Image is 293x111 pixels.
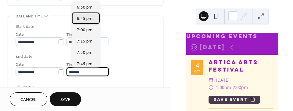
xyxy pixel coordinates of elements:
button: Save event [209,96,260,104]
div: Artica Arts Festival [209,59,273,73]
span: 2:00pm [233,84,248,91]
div: Oct [194,70,200,73]
span: 6:45 pm [77,16,92,22]
div: ​ [209,76,213,84]
button: Save [50,92,81,106]
div: 4 [196,62,199,68]
span: - [231,84,233,91]
button: Cancel [10,92,47,106]
span: 7:00 pm [77,27,92,33]
span: Save [60,97,70,103]
span: 7:15 pm [77,38,92,45]
span: Time [66,31,75,38]
span: 7:30 pm [77,50,92,56]
div: ​ [209,84,213,91]
span: [DATE] [216,76,230,84]
span: Time [66,61,75,68]
div: Upcoming events [186,33,278,40]
span: 7:45 pm [77,61,92,67]
span: All day [23,84,34,91]
span: Date [16,31,24,38]
div: End date [16,54,33,60]
span: Date and time [16,13,43,20]
span: Date [16,61,24,68]
div: Start date [16,24,34,30]
span: 1:00pm [216,84,231,91]
span: Cancel [20,97,37,103]
span: 6:30 pm [77,4,92,11]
